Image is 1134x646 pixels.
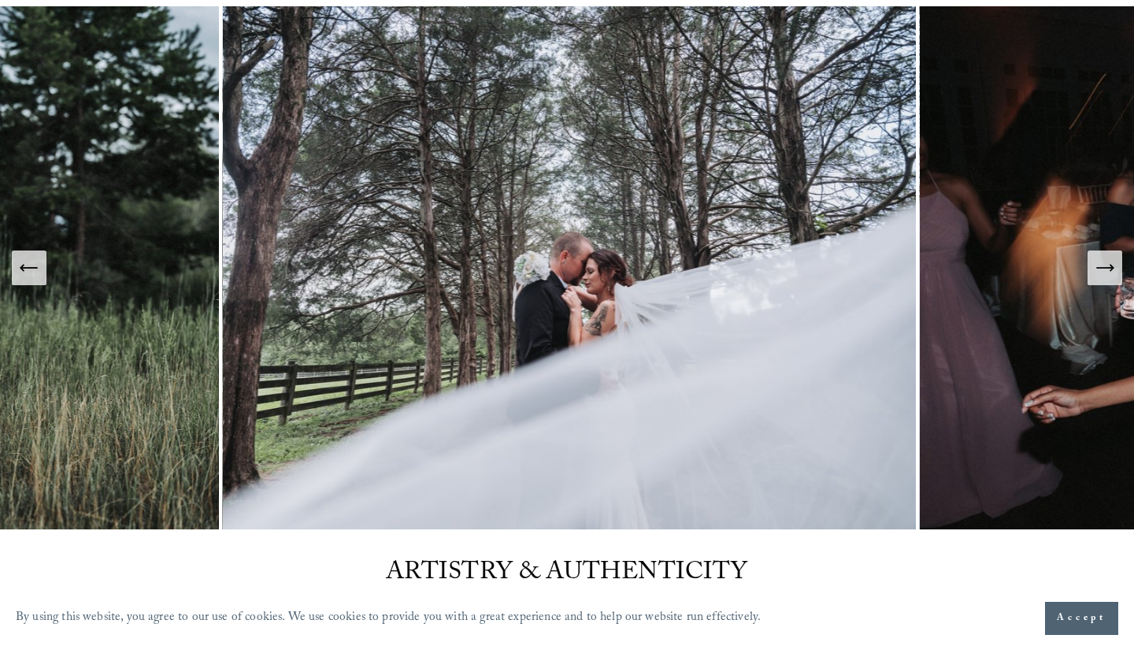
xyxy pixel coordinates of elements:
button: Previous Slide [12,251,46,285]
span: ARTISTRY & AUTHENTICITY [386,554,748,596]
img: Gentry Farm Danville Elopement Photography [223,6,920,529]
button: Next Slide [1088,251,1122,285]
p: By using this website, you agree to our use of cookies. We use cookies to provide you with a grea... [16,607,761,631]
span: Accept [1057,611,1106,626]
button: Accept [1045,602,1118,635]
